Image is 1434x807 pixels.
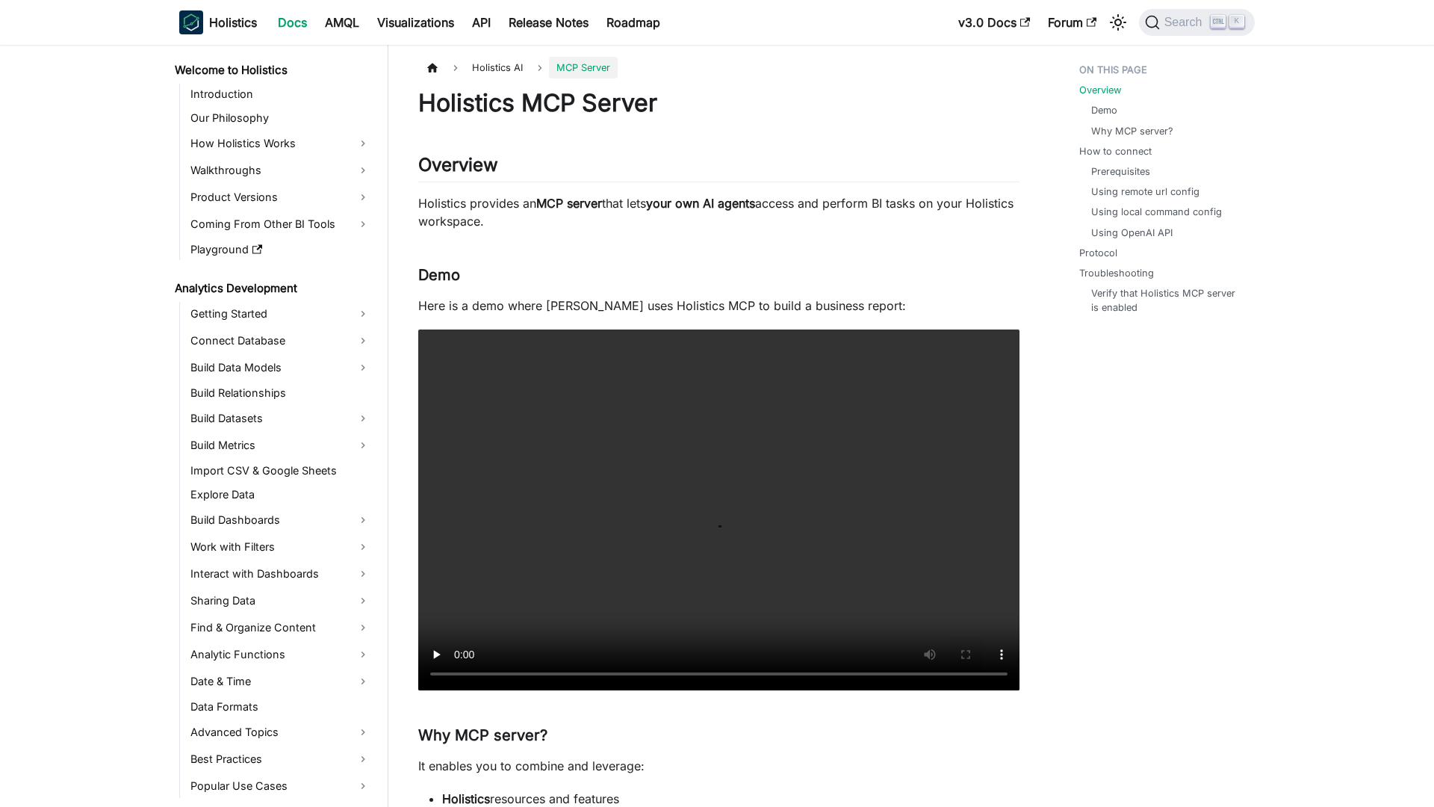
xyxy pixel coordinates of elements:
a: Build Dashboards [186,508,375,532]
a: Build Metrics [186,433,375,457]
a: Home page [418,57,447,78]
kbd: K [1229,15,1244,28]
p: Here is a demo where [PERSON_NAME] uses Holistics MCP to build a business report: [418,297,1019,315]
strong: Holistics [442,791,490,806]
h1: Holistics MCP Server [418,88,1019,118]
a: Data Formats [186,696,375,717]
button: Switch between dark and light mode (currently light mode) [1106,10,1130,34]
a: Build Data Models [186,356,375,380]
a: Overview [1079,83,1121,97]
a: Product Versions [186,185,375,209]
a: Advanced Topics [186,720,375,744]
a: Prerequisites [1091,164,1150,179]
p: It enables you to combine and leverage: [418,757,1019,775]
a: API [463,10,500,34]
a: Roadmap [597,10,669,34]
a: Why MCP server? [1091,124,1173,138]
span: Search [1160,16,1211,29]
a: Popular Use Cases [186,774,375,798]
a: Release Notes [500,10,597,34]
a: v3.0 Docs [949,10,1039,34]
a: How to connect [1079,144,1152,158]
a: Our Philosophy [186,108,375,129]
a: Verify that Holistics MCP server is enabled [1091,286,1240,315]
a: Work with Filters [186,535,375,559]
a: Getting Started [186,302,375,326]
a: Using local command config [1091,205,1222,219]
a: Coming From Other BI Tools [186,212,375,236]
a: Using OpenAI API [1091,226,1173,240]
h3: Demo [418,266,1019,285]
a: Connect Database [186,329,375,353]
h3: Why MCP server? [418,726,1019,745]
span: MCP Server [549,57,618,78]
a: Demo [1091,103,1117,117]
a: HolisticsHolistics [179,10,257,34]
span: Holistics AI [465,57,530,78]
a: Build Datasets [186,406,375,430]
a: Build Relationships [186,383,375,403]
nav: Docs sidebar [164,45,388,807]
a: Docs [269,10,316,34]
a: Using remote url config [1091,185,1199,199]
a: Troubleshooting [1079,266,1154,280]
img: Holistics [179,10,203,34]
h2: Overview [418,154,1019,182]
a: Interact with Dashboards [186,562,375,586]
a: Best Practices [186,747,375,771]
a: Playground [186,239,375,260]
a: Find & Organize Content [186,616,375,640]
a: How Holistics Works [186,132,375,155]
button: Search (Ctrl+K) [1139,9,1255,36]
a: Introduction [186,84,375,105]
nav: Breadcrumbs [418,57,1019,78]
video: Your browser does not support embedding video, but you can . [418,330,1019,690]
strong: MCP server [536,196,602,211]
a: Analytic Functions [186,643,375,667]
b: Holistics [209,13,257,31]
a: Walkthroughs [186,158,375,182]
a: Analytics Development [170,278,375,299]
a: Explore Data [186,484,375,505]
a: Protocol [1079,246,1117,260]
a: Visualizations [368,10,463,34]
a: Welcome to Holistics [170,60,375,81]
a: AMQL [316,10,368,34]
a: Forum [1039,10,1105,34]
p: Holistics provides an that lets access and perform BI tasks on your Holistics workspace. [418,194,1019,230]
a: Sharing Data [186,589,375,613]
strong: your own AI agents [646,196,755,211]
a: Date & Time [186,670,375,693]
a: Import CSV & Google Sheets [186,460,375,481]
